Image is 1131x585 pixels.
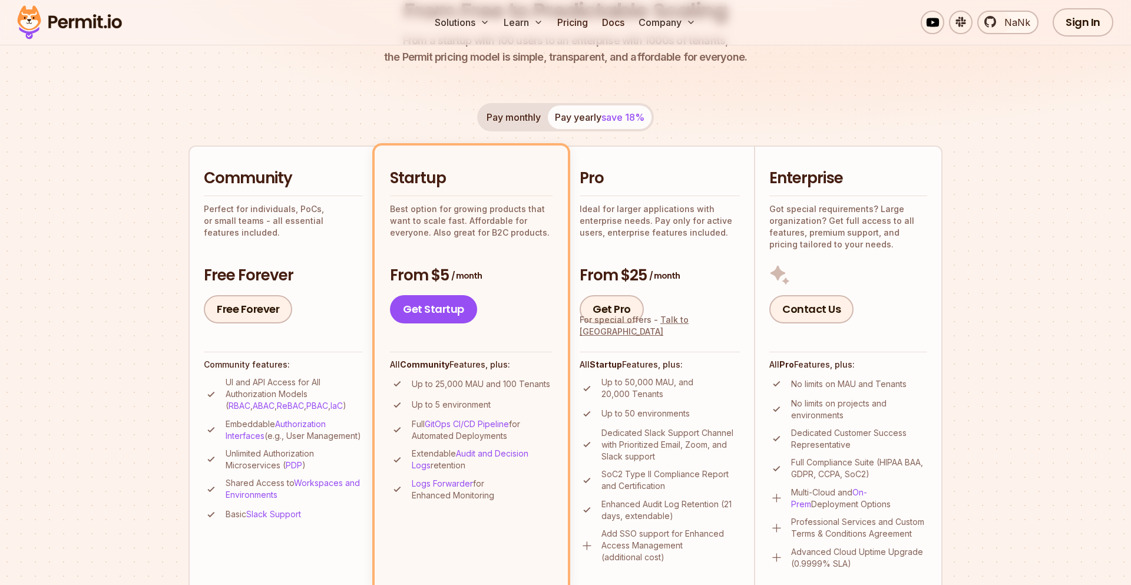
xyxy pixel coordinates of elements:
[390,295,477,323] a: Get Startup
[791,487,867,509] a: On-Prem
[384,32,747,65] p: the Permit pricing model is simple, transparent, and affordable for everyone.
[791,546,927,570] p: Advanced Cloud Uptime Upgrade (0.9999% SLA)
[226,508,301,520] p: Basic
[499,11,548,34] button: Learn
[1053,8,1113,37] a: Sign In
[412,448,553,471] p: Extendable retention
[226,376,363,412] p: UI and API Access for All Authorization Models ( , , , , )
[601,468,740,492] p: SoC2 Type II Compliance Report and Certification
[226,448,363,471] p: Unlimited Authorization Microservices ( )
[253,401,275,411] a: ABAC
[226,419,326,441] a: Authorization Interfaces
[791,427,927,451] p: Dedicated Customer Success Representative
[634,11,700,34] button: Company
[390,203,553,239] p: Best option for growing products that want to scale fast. Affordable for everyone. Also great for...
[791,516,927,540] p: Professional Services and Custom Terms & Conditions Agreement
[229,401,250,411] a: RBAC
[580,295,644,323] a: Get Pro
[412,448,528,470] a: Audit and Decision Logs
[590,359,622,369] strong: Startup
[769,359,927,371] h4: All Features, plus:
[601,427,740,462] p: Dedicated Slack Support Channel with Prioritized Email, Zoom, and Slack support
[204,359,363,371] h4: Community features:
[601,498,740,522] p: Enhanced Audit Log Retention (21 days, extendable)
[580,168,740,189] h2: Pro
[412,478,553,501] p: for Enhanced Monitoring
[226,418,363,442] p: Embeddable (e.g., User Management)
[769,295,854,323] a: Contact Us
[597,11,629,34] a: Docs
[425,419,509,429] a: GitOps CI/CD Pipeline
[779,359,794,369] strong: Pro
[204,265,363,286] h3: Free Forever
[277,401,304,411] a: ReBAC
[601,528,740,563] p: Add SSO support for Enhanced Access Management (additional cost)
[330,401,343,411] a: IaC
[12,2,127,42] img: Permit logo
[580,203,740,239] p: Ideal for larger applications with enterprise needs. Pay only for active users, enterprise featur...
[997,15,1030,29] span: NaNk
[390,265,553,286] h3: From $5
[400,359,449,369] strong: Community
[412,399,491,411] p: Up to 5 environment
[791,457,927,480] p: Full Compliance Suite (HIPAA BAA, GDPR, CCPA, SoC2)
[580,314,740,338] div: For special offers -
[791,378,907,390] p: No limits on MAU and Tenants
[791,398,927,421] p: No limits on projects and environments
[601,376,740,400] p: Up to 50,000 MAU, and 20,000 Tenants
[246,509,301,519] a: Slack Support
[204,168,363,189] h2: Community
[769,168,927,189] h2: Enterprise
[412,378,550,390] p: Up to 25,000 MAU and 100 Tenants
[226,477,363,501] p: Shared Access to
[306,401,328,411] a: PBAC
[451,270,482,282] span: / month
[649,270,680,282] span: / month
[412,478,473,488] a: Logs Forwarder
[286,460,302,470] a: PDP
[553,11,593,34] a: Pricing
[430,11,494,34] button: Solutions
[791,487,927,510] p: Multi-Cloud and Deployment Options
[977,11,1039,34] a: NaNk
[580,359,740,371] h4: All Features, plus:
[601,408,690,419] p: Up to 50 environments
[390,168,553,189] h2: Startup
[204,295,292,323] a: Free Forever
[390,359,553,371] h4: All Features, plus:
[479,105,548,129] button: Pay monthly
[412,418,553,442] p: Full for Automated Deployments
[769,203,927,250] p: Got special requirements? Large organization? Get full access to all features, premium support, a...
[580,265,740,286] h3: From $25
[204,203,363,239] p: Perfect for individuals, PoCs, or small teams - all essential features included.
